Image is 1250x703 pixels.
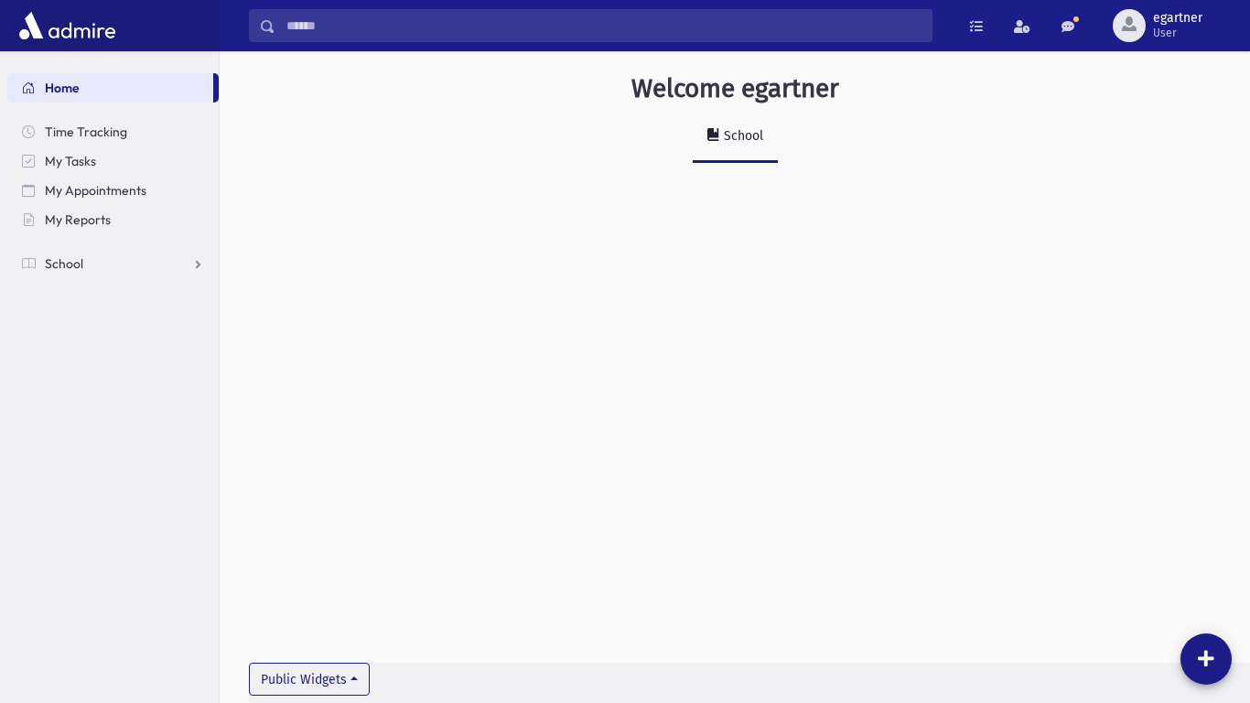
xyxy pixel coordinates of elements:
input: Search [275,9,932,42]
div: School [720,128,763,144]
span: User [1153,26,1202,40]
span: My Appointments [45,182,146,199]
img: AdmirePro [15,7,120,44]
a: Home [7,73,213,103]
span: My Tasks [45,153,96,169]
span: My Reports [45,211,111,228]
a: School [7,249,219,278]
span: Home [45,80,80,96]
a: My Tasks [7,146,219,176]
h3: Welcome egartner [631,73,839,104]
a: School [693,112,778,163]
a: My Reports [7,205,219,234]
span: Time Tracking [45,124,127,140]
a: My Appointments [7,176,219,205]
span: egartner [1153,11,1202,26]
span: School [45,255,83,272]
a: Time Tracking [7,117,219,146]
button: Public Widgets [249,663,370,696]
